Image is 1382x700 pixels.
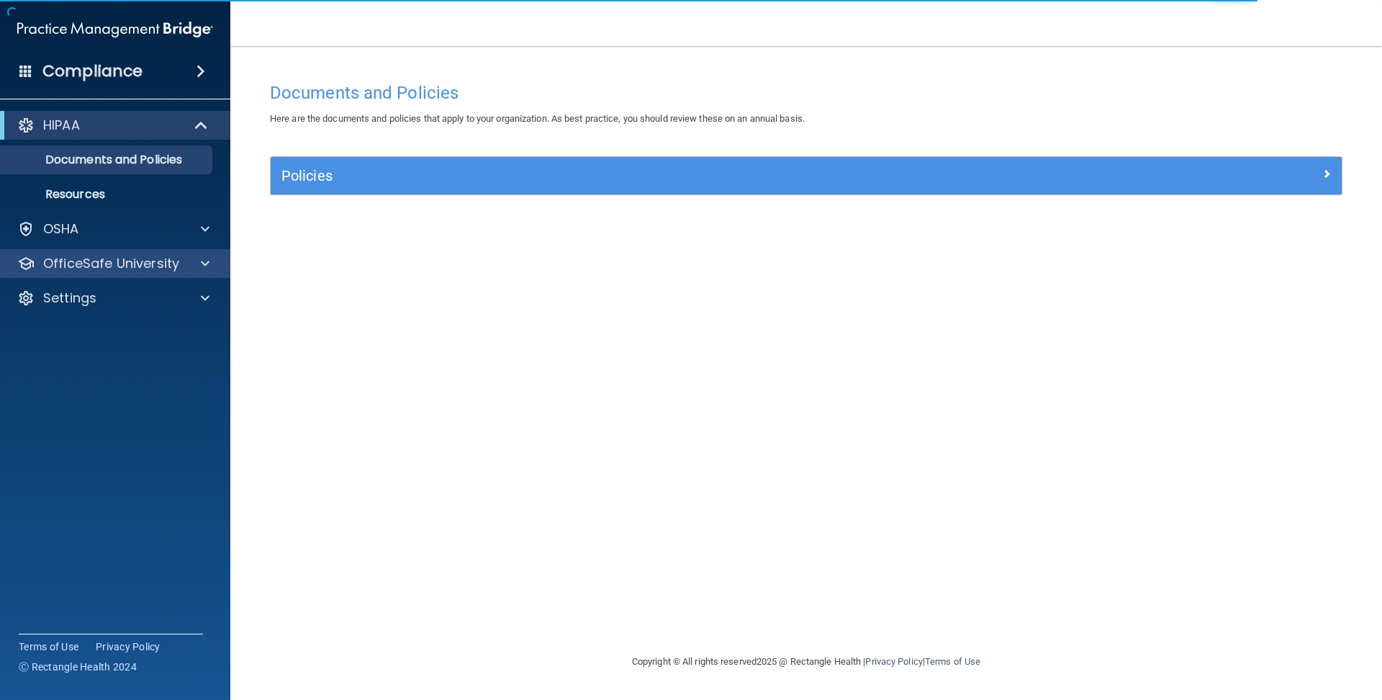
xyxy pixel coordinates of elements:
[17,117,209,134] a: HIPAA
[9,153,206,167] p: Documents and Policies
[270,84,1342,102] h4: Documents and Policies
[17,220,209,238] a: OSHA
[19,660,137,674] span: Ⓒ Rectangle Health 2024
[19,640,78,654] a: Terms of Use
[9,187,206,202] p: Resources
[270,113,805,124] span: Here are the documents and policies that apply to your organization. As best practice, you should...
[281,164,1331,187] a: Policies
[17,290,209,307] a: Settings
[42,61,143,81] h4: Compliance
[925,656,980,667] a: Terms of Use
[865,656,922,667] a: Privacy Policy
[543,639,1069,685] div: Copyright © All rights reserved 2025 @ Rectangle Health | |
[281,168,1063,184] h5: Policies
[96,640,161,654] a: Privacy Policy
[43,220,79,238] p: OSHA
[43,255,179,272] p: OfficeSafe University
[43,290,96,307] p: Settings
[43,117,80,134] p: HIPAA
[17,15,213,44] img: PMB logo
[17,255,209,272] a: OfficeSafe University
